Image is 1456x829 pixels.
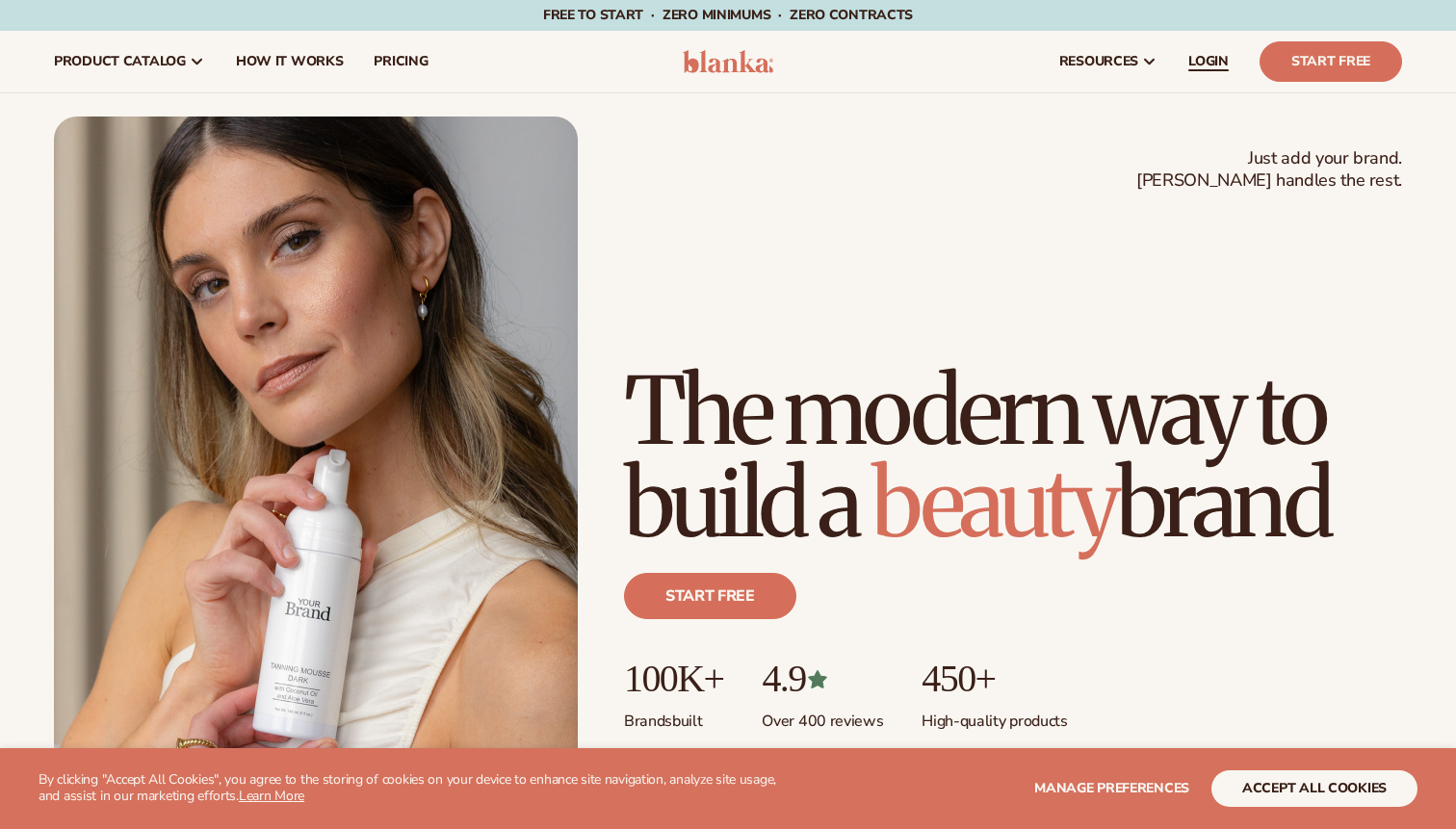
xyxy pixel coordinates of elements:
p: By clicking "Accept All Cookies", you agree to the storing of cookies on your device to enhance s... [39,772,790,805]
span: LOGIN [1188,54,1229,69]
button: accept all cookies [1211,770,1417,807]
a: resources [1044,31,1173,92]
p: Over 400 reviews [762,700,883,732]
a: Start free [624,573,796,619]
p: 450+ [922,658,1067,700]
a: LOGIN [1173,31,1244,92]
a: Learn More [239,787,304,805]
span: pricing [374,54,428,69]
p: 100K+ [624,658,723,700]
button: Manage preferences [1034,770,1189,807]
img: logo [683,50,774,73]
a: Start Free [1260,41,1402,82]
h1: The modern way to build a brand [624,365,1402,550]
span: Just add your brand. [PERSON_NAME] handles the rest. [1136,147,1402,193]
p: 4.9 [762,658,883,700]
p: High-quality products [922,700,1067,732]
a: How It Works [221,31,359,92]
p: Brands built [624,700,723,732]
span: How It Works [236,54,344,69]
span: resources [1059,54,1138,69]
span: Free to start · ZERO minimums · ZERO contracts [543,6,913,24]
img: Female holding tanning mousse. [54,117,578,777]
a: product catalog [39,31,221,92]
span: Manage preferences [1034,779,1189,797]
a: pricing [358,31,443,92]
span: product catalog [54,54,186,69]
span: beauty [871,446,1116,561]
